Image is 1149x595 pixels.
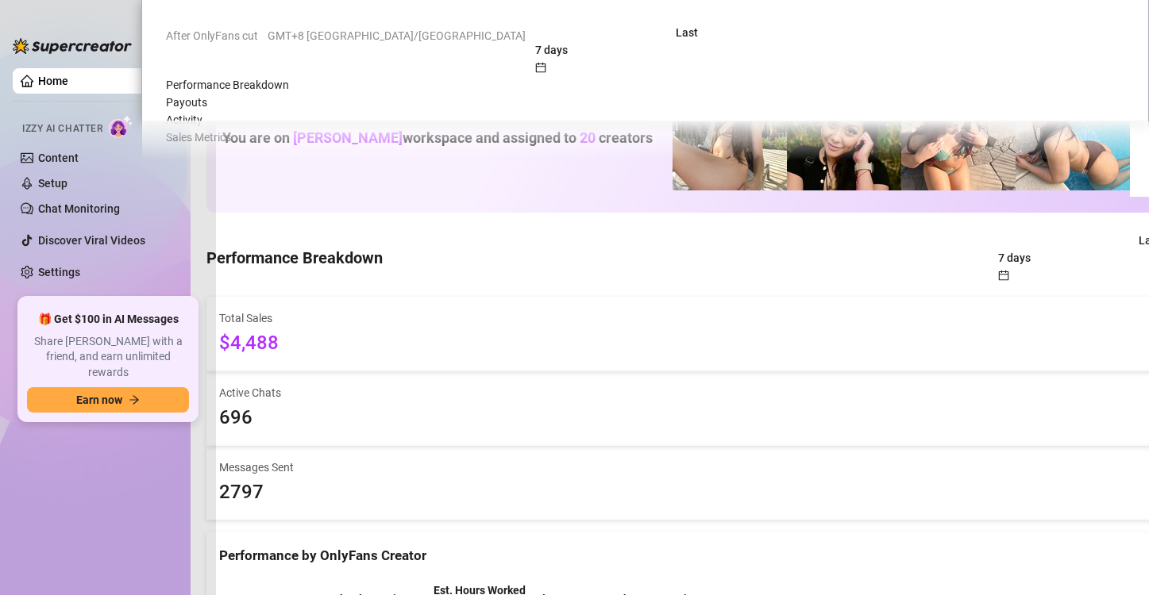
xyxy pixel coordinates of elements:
[13,38,132,54] img: logo-BBDzfeDw.svg
[38,75,68,87] a: Home
[535,62,546,73] span: calendar
[166,94,1124,111] div: Payouts
[166,76,1124,94] div: Performance Breakdown
[38,266,80,278] a: Settings
[22,121,102,136] span: Izzy AI Chatter
[27,387,189,413] button: Earn nowarrow-right
[166,129,1124,146] div: Sales Metrics
[38,177,67,190] a: Setup
[268,24,526,48] span: GMT+8 [GEOGRAPHIC_DATA]/[GEOGRAPHIC_DATA]
[27,334,189,381] span: Share [PERSON_NAME] with a friend, and earn unlimited rewards
[206,247,383,269] h4: Performance Breakdown
[109,115,133,138] img: AI Chatter
[38,312,179,328] span: 🎁 Get $100 in AI Messages
[38,234,145,247] a: Discover Viral Videos
[166,111,1124,129] div: Activity
[998,270,1009,281] span: calendar
[129,394,140,405] span: arrow-right
[166,24,258,48] span: After OnlyFans cut
[76,393,122,406] span: Earn now
[38,152,79,164] a: Content
[38,202,120,215] a: Chat Monitoring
